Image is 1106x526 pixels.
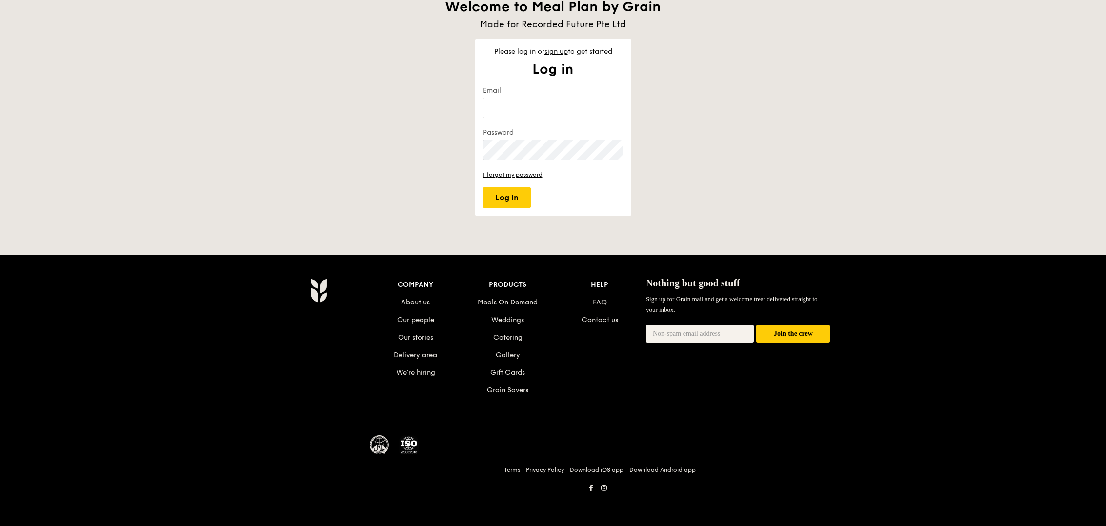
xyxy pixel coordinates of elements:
div: Company [370,278,462,292]
label: Email [483,86,623,96]
a: We’re hiring [396,368,435,377]
a: Contact us [582,316,618,324]
a: Meals On Demand [478,298,538,306]
img: Grain [310,278,327,303]
a: Catering [493,333,523,342]
input: Non-spam email address [646,325,754,343]
div: Log in [475,61,631,78]
div: Help [554,278,646,292]
a: Privacy Policy [526,466,564,474]
img: MUIS Halal Certified [370,435,389,455]
img: ISO Certified [399,435,419,455]
a: About us [401,298,430,306]
label: Password [483,128,623,138]
div: Made for Recorded Future Pte Ltd [436,18,670,31]
a: sign up [544,47,568,56]
span: Sign up for Grain mail and get a welcome treat delivered straight to your inbox. [646,295,818,313]
a: Download iOS app [570,466,623,474]
a: Gift Cards [490,368,525,377]
h6: Revision [272,495,834,503]
a: Gallery [496,351,520,359]
a: Our people [397,316,434,324]
keeper-lock: Open Keeper Popup [606,102,618,114]
a: Weddings [491,316,524,324]
div: Products [462,278,554,292]
button: Log in [483,187,531,208]
a: I forgot my password [483,170,623,180]
a: Delivery area [394,351,437,359]
a: Terms [504,466,520,474]
div: Please log in or to get started [475,47,631,57]
a: Our stories [398,333,433,342]
button: Join the crew [756,325,830,343]
a: Grain Savers [487,386,528,394]
a: FAQ [593,298,607,306]
a: Download Android app [629,466,696,474]
span: Nothing but good stuff [646,278,740,288]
